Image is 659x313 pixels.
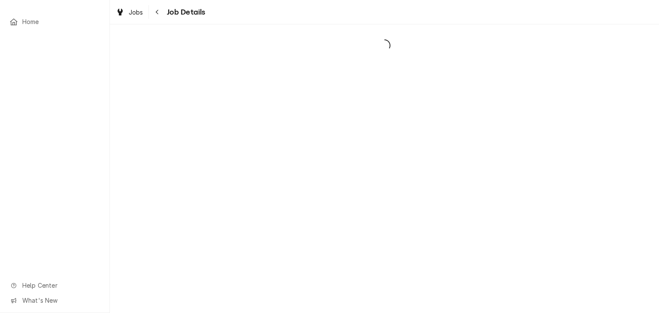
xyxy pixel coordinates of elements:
[112,5,147,19] a: Jobs
[22,296,99,305] span: What's New
[110,36,659,54] span: Loading...
[5,293,104,307] a: Go to What's New
[5,278,104,292] a: Go to Help Center
[151,5,164,19] button: Navigate back
[22,281,99,290] span: Help Center
[164,6,206,18] span: Job Details
[5,15,104,29] a: Home
[129,8,143,17] span: Jobs
[22,17,100,26] span: Home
